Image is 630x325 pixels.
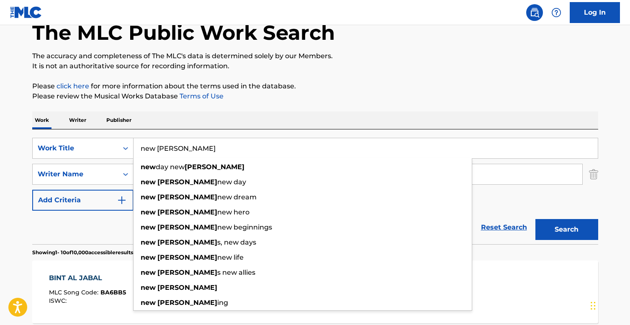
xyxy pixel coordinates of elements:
[141,193,156,201] strong: new
[32,91,598,101] p: Please review the Musical Works Database
[588,285,630,325] iframe: Chat Widget
[104,111,134,129] p: Publisher
[526,4,543,21] a: Public Search
[157,208,217,216] strong: [PERSON_NAME]
[217,178,246,186] span: new day
[117,195,127,205] img: 9d2ae6d4665cec9f34b9.svg
[49,297,69,304] span: ISWC :
[141,178,156,186] strong: new
[141,163,156,171] strong: new
[32,20,335,45] h1: The MLC Public Work Search
[32,249,170,256] p: Showing 1 - 10 of 10,000 accessible results (Total 379,502 )
[157,238,217,246] strong: [PERSON_NAME]
[32,81,598,91] p: Please for more information about the terms used in the database.
[157,193,217,201] strong: [PERSON_NAME]
[100,289,126,296] span: BA6BB5
[217,193,257,201] span: new dream
[32,138,598,244] form: Search Form
[570,2,620,23] a: Log In
[217,223,272,231] span: new beginnings
[141,299,156,307] strong: new
[32,111,51,129] p: Work
[217,208,249,216] span: new hero
[32,61,598,71] p: It is not an authoritative source for recording information.
[156,163,185,171] span: day new
[217,268,255,276] span: s new allies
[535,219,598,240] button: Search
[185,163,244,171] strong: [PERSON_NAME]
[591,293,596,318] div: Drag
[38,169,113,179] div: Writer Name
[32,261,598,323] a: BINT AL JABALMLC Song Code:BA6BB5ISWC:Writers (1)[PERSON_NAME]Recording Artists (1)MARMAR (100)To...
[157,284,217,291] strong: [PERSON_NAME]
[49,273,126,283] div: BINT AL JABAL
[530,8,540,18] img: search
[477,218,531,237] a: Reset Search
[38,143,113,153] div: Work Title
[178,92,224,100] a: Terms of Use
[10,6,42,18] img: MLC Logo
[57,82,89,90] a: click here
[157,253,217,261] strong: [PERSON_NAME]
[49,289,100,296] span: MLC Song Code :
[157,178,217,186] strong: [PERSON_NAME]
[141,238,156,246] strong: new
[141,284,156,291] strong: new
[548,4,565,21] div: Help
[141,208,156,216] strong: new
[217,253,244,261] span: new life
[157,223,217,231] strong: [PERSON_NAME]
[67,111,89,129] p: Writer
[157,299,217,307] strong: [PERSON_NAME]
[217,299,228,307] span: ing
[141,223,156,231] strong: new
[141,268,156,276] strong: new
[589,164,598,185] img: Delete Criterion
[32,190,134,211] button: Add Criteria
[141,253,156,261] strong: new
[157,268,217,276] strong: [PERSON_NAME]
[551,8,561,18] img: help
[32,51,598,61] p: The accuracy and completeness of The MLC's data is determined solely by our Members.
[217,238,256,246] span: s, new days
